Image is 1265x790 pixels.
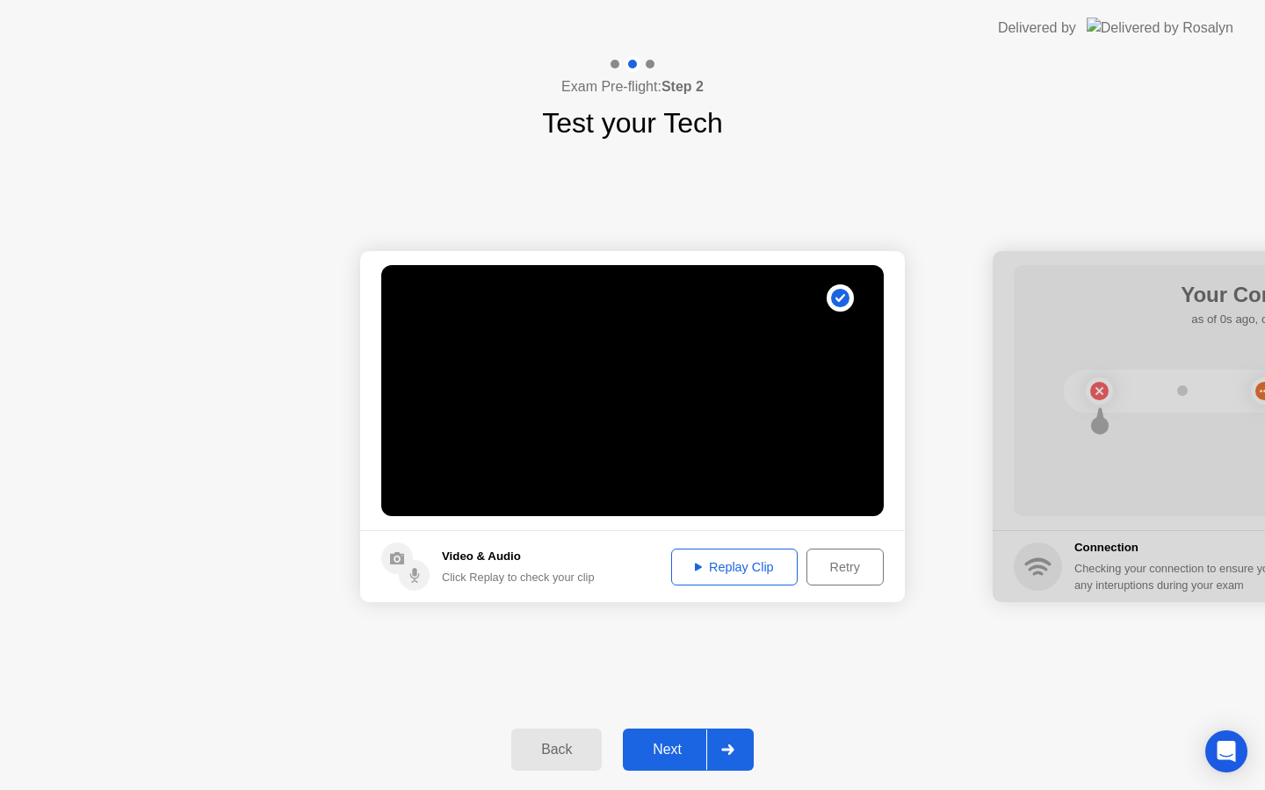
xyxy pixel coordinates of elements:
[806,549,884,585] button: Retry
[623,729,754,771] button: Next
[542,102,723,144] h1: Test your Tech
[511,729,602,771] button: Back
[1205,730,1247,772] div: Open Intercom Messenger
[661,79,704,94] b: Step 2
[517,742,596,758] div: Back
[561,76,704,97] h4: Exam Pre-flight:
[628,742,706,758] div: Next
[690,284,711,305] div: . . .
[677,560,792,574] div: Replay Clip
[677,284,698,305] div: !
[671,549,798,585] button: Replay Clip
[442,569,595,585] div: Click Replay to check your clip
[1087,18,1233,38] img: Delivered by Rosalyn
[442,548,595,565] h5: Video & Audio
[998,18,1076,39] div: Delivered by
[813,560,878,574] div: Retry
